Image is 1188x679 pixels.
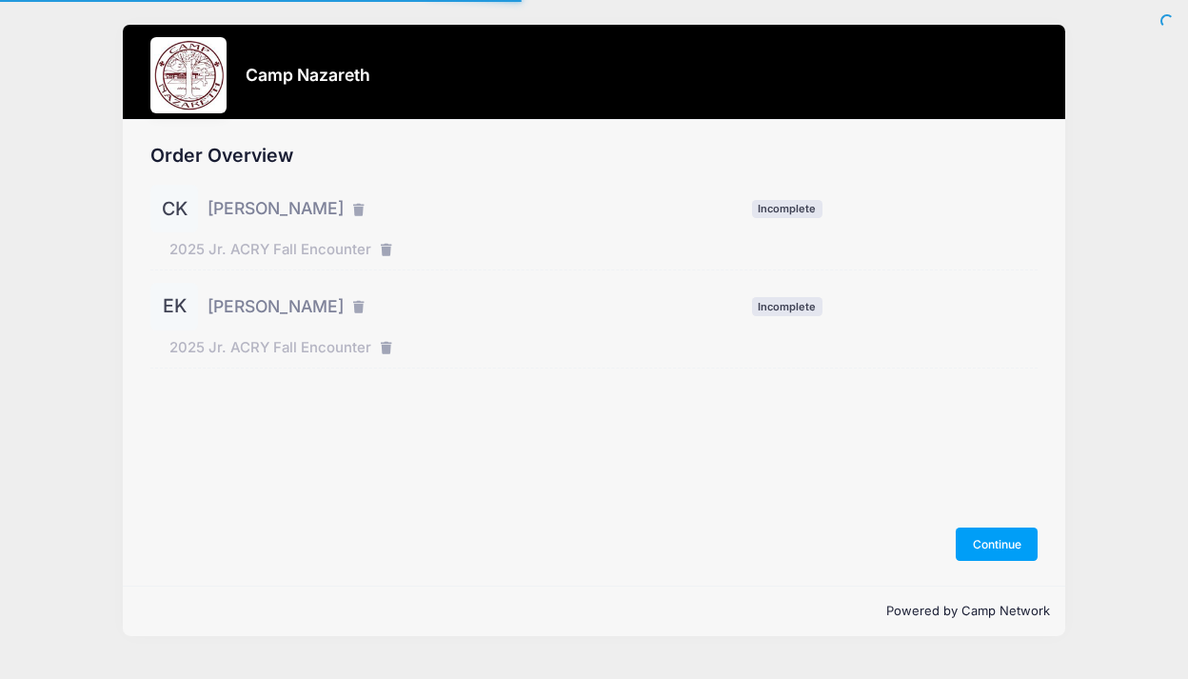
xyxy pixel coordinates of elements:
span: [PERSON_NAME] [208,294,344,319]
span: Incomplete [752,297,822,315]
span: [PERSON_NAME] [208,196,344,221]
span: 2025 Jr. ACRY Fall Encounter [169,239,371,260]
button: Continue [956,528,1038,560]
p: Powered by Camp Network [138,602,1050,621]
span: 2025 Jr. ACRY Fall Encounter [169,337,371,358]
h3: Camp Nazareth [246,65,370,85]
div: CK [150,185,198,232]
span: Incomplete [752,200,822,218]
h2: Order Overview [150,145,1038,167]
div: EK [150,283,198,330]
